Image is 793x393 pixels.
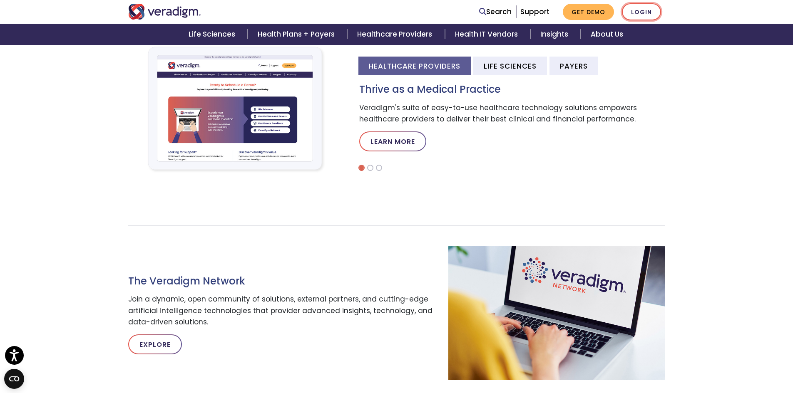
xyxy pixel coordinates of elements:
button: Open CMP widget [4,369,24,389]
li: Payers [549,57,598,75]
iframe: Drift Chat Widget [633,333,783,383]
li: Life Sciences [473,57,547,75]
a: Learn More [359,131,426,151]
a: Health IT Vendors [445,24,530,45]
a: Life Sciences [179,24,248,45]
img: Veradigm logo [128,4,201,20]
a: About Us [581,24,633,45]
h3: Thrive as a Medical Practice [359,84,665,96]
a: Health Plans + Payers [248,24,347,45]
li: Healthcare Providers [358,57,471,75]
p: Join a dynamic, open community of solutions, external partners, and cutting-edge artificial intel... [128,294,436,328]
a: Healthcare Providers [347,24,445,45]
a: Login [622,3,661,20]
h3: The Veradigm Network [128,275,436,287]
a: Support [520,7,549,17]
a: Get Demo [563,4,614,20]
a: Insights [530,24,581,45]
a: Search [479,6,512,17]
a: Explore [128,334,182,354]
p: Veradigm's suite of easy-to-use healthcare technology solutions empowers healthcare providers to ... [359,102,665,125]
